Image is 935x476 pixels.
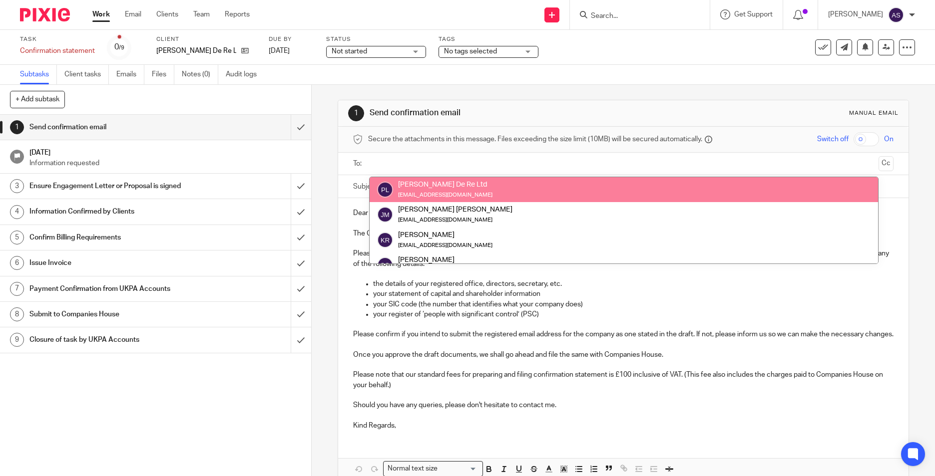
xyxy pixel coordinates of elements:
h1: Send confirmation email [370,108,645,118]
p: [PERSON_NAME] [828,9,883,19]
div: [PERSON_NAME] De Re Ltd [398,180,492,190]
div: 1 [348,105,364,121]
img: svg%3E [377,207,393,223]
a: Notes (0) [182,65,218,84]
h1: Closure of task by UKPA Accounts [29,332,197,347]
p: The Confirmation Statement of [PERSON_NAME] De Re Ltd as of [DATE] must be filed to the Companies... [353,229,894,238]
div: 7 [10,282,24,296]
a: Emails [116,65,144,84]
h1: Send confirmation email [29,120,197,135]
span: On [884,134,894,144]
p: your statement of capital and shareholder information [373,289,894,299]
small: /9 [119,45,124,50]
img: svg%3E [377,232,393,248]
input: Search for option [441,464,477,474]
h1: [DATE] [29,145,301,158]
a: Team [193,9,210,19]
a: Files [152,65,174,84]
h1: Payment Confirmation from UKPA Accounts [29,281,197,296]
img: svg%3E [888,7,904,23]
label: Client [156,35,256,43]
p: Kind Regards, [353,421,894,431]
img: svg%3E [377,257,393,273]
p: [PERSON_NAME] De Re Ltd [156,46,236,56]
img: Pixie [20,8,70,21]
div: [PERSON_NAME] [PERSON_NAME] [398,205,512,215]
label: Task [20,35,95,43]
div: 6 [10,256,24,270]
a: Client tasks [64,65,109,84]
img: svg%3E [377,182,393,198]
span: Switch off [817,134,849,144]
small: [EMAIL_ADDRESS][DOMAIN_NAME] [398,242,492,248]
small: [EMAIL_ADDRESS][DOMAIN_NAME] [398,217,492,223]
label: To: [353,159,364,169]
span: [DATE] [269,47,290,54]
input: Search [590,12,680,21]
div: 8 [10,307,24,321]
span: Not started [332,48,367,55]
h1: Issue Invoice [29,255,197,270]
p: Information requested [29,158,301,168]
a: Audit logs [226,65,264,84]
div: 4 [10,205,24,219]
div: 5 [10,231,24,244]
p: Once you approve the draft documents, we shall go ahead and file the same with Companies House. [353,350,894,360]
span: Get Support [734,11,773,18]
div: 0 [114,41,124,53]
p: Should you have any queries, please don't hesitate to contact me. [353,400,894,410]
p: Please find the attached draft confirmation statement with the details submitted last year. Kindl... [353,248,894,269]
a: Subtasks [20,65,57,84]
div: 9 [10,333,24,347]
label: Status [326,35,426,43]
p: Dear [PERSON_NAME], [353,208,894,218]
p: the details of your registered office, directors, secretary, etc. [373,279,894,289]
h1: Information Confirmed by Clients [29,204,197,219]
div: 1 [10,120,24,134]
span: Normal text size [386,464,440,474]
div: 3 [10,179,24,193]
a: Email [125,9,141,19]
label: Subject: [353,182,379,192]
small: [EMAIL_ADDRESS][DOMAIN_NAME] [398,192,492,198]
span: Secure the attachments in this message. Files exceeding the size limit (10MB) will be secured aut... [368,134,702,144]
a: Clients [156,9,178,19]
div: Manual email [849,109,899,117]
p: Please confirm if you intend to submit the registered email address for the company as one stated... [353,329,894,339]
a: Work [92,9,110,19]
p: Please note that our standard fees for preparing and filing confirmation statement is £100 inclus... [353,370,894,390]
a: Reports [225,9,250,19]
button: Cc [879,156,894,171]
p: your SIC code (the number that identifies what your company does) [373,299,894,309]
div: Confirmation statement [20,46,95,56]
label: Due by [269,35,314,43]
div: [PERSON_NAME] [398,230,492,239]
h1: Ensure Engagement Letter or Proposal is signed [29,179,197,194]
h1: Confirm Billing Requirements [29,230,197,245]
h1: Submit to Companies House [29,307,197,322]
button: + Add subtask [10,91,65,108]
label: Tags [439,35,538,43]
span: No tags selected [444,48,497,55]
div: [PERSON_NAME] [398,255,492,265]
p: your register of ‘people with significant control’ (PSC) [373,309,894,319]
